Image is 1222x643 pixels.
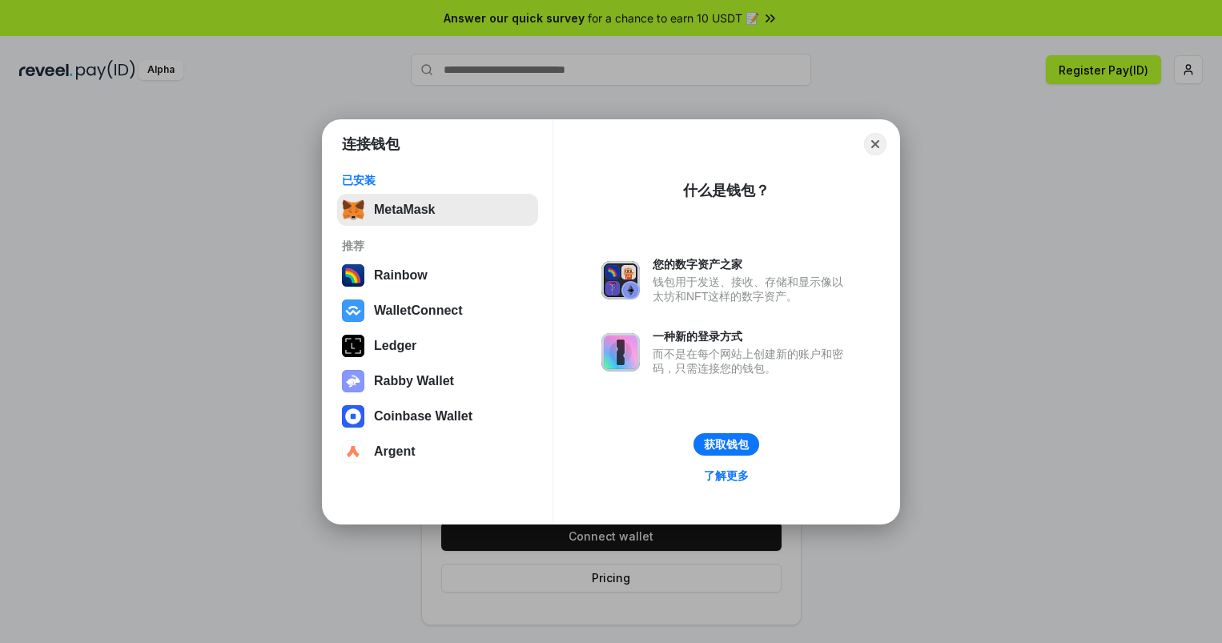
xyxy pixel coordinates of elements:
img: svg+xml,%3Csvg%20width%3D%2228%22%20height%3D%2228%22%20viewBox%3D%220%200%2028%2028%22%20fill%3D... [342,440,364,463]
img: svg+xml,%3Csvg%20width%3D%2228%22%20height%3D%2228%22%20viewBox%3D%220%200%2028%2028%22%20fill%3D... [342,405,364,428]
img: svg+xml,%3Csvg%20xmlns%3D%22http%3A%2F%2Fwww.w3.org%2F2000%2Fsvg%22%20fill%3D%22none%22%20viewBox... [601,261,640,299]
button: Close [864,133,886,155]
div: Argent [374,444,416,459]
div: 获取钱包 [704,437,749,452]
button: Coinbase Wallet [337,400,538,432]
div: Ledger [374,339,416,353]
img: svg+xml,%3Csvg%20width%3D%2228%22%20height%3D%2228%22%20viewBox%3D%220%200%2028%2028%22%20fill%3D... [342,299,364,322]
div: 已安装 [342,173,533,187]
div: 您的数字资产之家 [653,257,851,271]
button: WalletConnect [337,295,538,327]
img: svg+xml,%3Csvg%20xmlns%3D%22http%3A%2F%2Fwww.w3.org%2F2000%2Fsvg%22%20width%3D%2228%22%20height%3... [342,335,364,357]
h1: 连接钱包 [342,135,400,154]
button: 获取钱包 [693,433,759,456]
div: Rainbow [374,268,428,283]
div: 钱包用于发送、接收、存储和显示像以太坊和NFT这样的数字资产。 [653,275,851,303]
button: Ledger [337,330,538,362]
div: WalletConnect [374,303,463,318]
div: 一种新的登录方式 [653,329,851,344]
img: svg+xml,%3Csvg%20width%3D%22120%22%20height%3D%22120%22%20viewBox%3D%220%200%20120%20120%22%20fil... [342,264,364,287]
div: 了解更多 [704,468,749,483]
img: svg+xml,%3Csvg%20xmlns%3D%22http%3A%2F%2Fwww.w3.org%2F2000%2Fsvg%22%20fill%3D%22none%22%20viewBox... [601,333,640,372]
button: Rainbow [337,259,538,291]
img: svg+xml,%3Csvg%20xmlns%3D%22http%3A%2F%2Fwww.w3.org%2F2000%2Fsvg%22%20fill%3D%22none%22%20viewBox... [342,370,364,392]
div: 而不是在每个网站上创建新的账户和密码，只需连接您的钱包。 [653,347,851,376]
div: Rabby Wallet [374,374,454,388]
button: Rabby Wallet [337,365,538,397]
div: MetaMask [374,203,435,217]
a: 了解更多 [694,465,758,486]
div: Coinbase Wallet [374,409,472,424]
button: Argent [337,436,538,468]
button: MetaMask [337,194,538,226]
div: 推荐 [342,239,533,253]
div: 什么是钱包？ [683,181,770,200]
img: svg+xml,%3Csvg%20fill%3D%22none%22%20height%3D%2233%22%20viewBox%3D%220%200%2035%2033%22%20width%... [342,199,364,221]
